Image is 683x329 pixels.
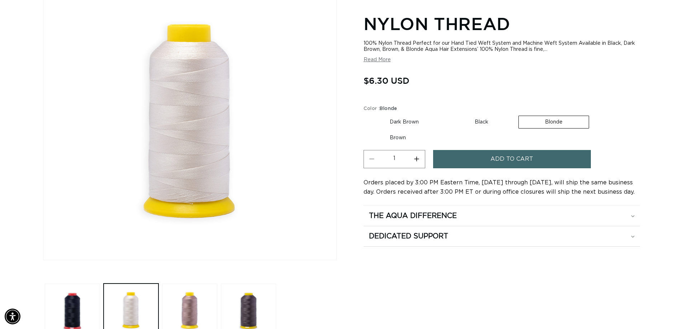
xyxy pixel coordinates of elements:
label: Blonde [518,116,589,129]
h2: The Aqua Difference [369,211,457,221]
div: Accessibility Menu [5,309,20,324]
span: Add to cart [490,150,533,168]
div: 100% Nylon Thread Perfect for our Hand Tied Weft System and Machine Weft System Available in Blac... [364,40,640,53]
button: Add to cart [433,150,591,168]
span: Blonde [380,106,397,111]
label: Brown [364,132,432,144]
h2: Dedicated Support [369,232,448,241]
label: Black [449,116,514,128]
summary: Dedicated Support [364,226,640,246]
h1: Nylon Thread [364,13,640,35]
label: Dark Brown [364,116,445,128]
legend: Color : [364,105,398,112]
span: Orders placed by 3:00 PM Eastern Time, [DATE] through [DATE], will ship the same business day. Or... [364,180,635,195]
button: Read More [364,57,391,63]
span: $6.30 USD [364,74,409,87]
iframe: Chat Widget [647,295,683,329]
summary: The Aqua Difference [364,206,640,226]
